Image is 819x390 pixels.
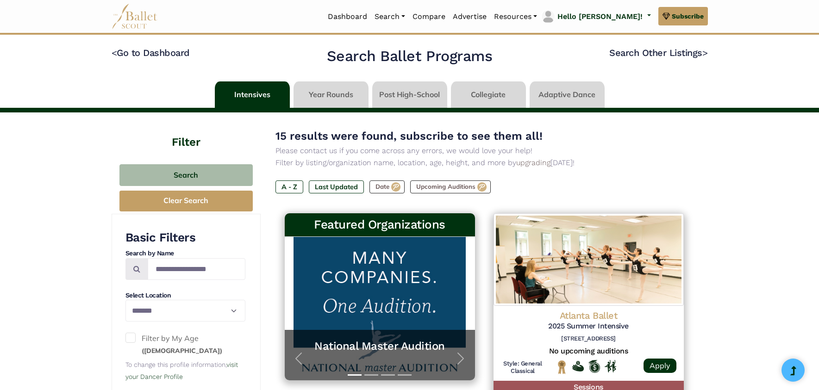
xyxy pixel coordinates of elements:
[112,47,190,58] a: <Go to Dashboard
[501,360,545,376] h6: Style: General Classical
[125,361,238,380] a: visit your Dancer Profile
[125,361,238,380] small: To change this profile information,
[398,370,412,380] button: Slide 4
[275,180,303,193] label: A - Z
[292,217,468,233] h3: Featured Organizations
[501,322,676,331] h5: 2025 Summer Intensive
[371,7,409,26] a: Search
[348,370,362,380] button: Slide 1
[572,361,584,371] img: Offers Financial Aid
[494,213,684,306] img: Logo
[516,158,550,167] a: upgrading
[142,347,222,355] small: ([DEMOGRAPHIC_DATA])
[409,7,449,26] a: Compare
[369,180,405,193] label: Date
[119,164,253,186] button: Search
[542,10,555,23] img: profile picture
[119,191,253,211] button: Clear Search
[588,360,600,373] img: Offers Scholarship
[275,145,693,157] p: Please contact us if you come across any errors, we would love your help!
[501,347,676,356] h5: No upcoming auditions
[294,339,466,353] a: National Master Audition
[490,7,541,26] a: Resources
[213,81,292,108] li: Intensives
[324,7,371,26] a: Dashboard
[410,180,491,193] label: Upcoming Auditions
[557,11,643,23] p: Hello [PERSON_NAME]!
[148,258,245,280] input: Search by names...
[125,333,245,356] label: Filter by My Age
[370,81,449,108] li: Post High-School
[292,81,370,108] li: Year Rounds
[449,7,490,26] a: Advertise
[556,360,568,374] img: National
[275,130,543,142] span: 15 results were found, subscribe to see them all!
[309,180,364,193] label: Last Updated
[125,230,245,246] h3: Basic Filters
[501,310,676,322] h4: Atlanta Ballet
[644,359,676,373] a: Apply
[609,47,707,58] a: Search Other Listings>
[112,112,261,150] h4: Filter
[381,370,395,380] button: Slide 3
[125,291,245,300] h4: Select Location
[125,249,245,258] h4: Search by Name
[327,47,492,66] h2: Search Ballet Programs
[449,81,528,108] li: Collegiate
[605,360,616,372] img: In Person
[541,9,650,24] a: profile picture Hello [PERSON_NAME]!
[501,335,676,343] h6: [STREET_ADDRESS]
[364,370,378,380] button: Slide 2
[528,81,606,108] li: Adaptive Dance
[112,47,117,58] code: <
[275,157,693,169] p: Filter by listing/organization name, location, age, height, and more by [DATE]!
